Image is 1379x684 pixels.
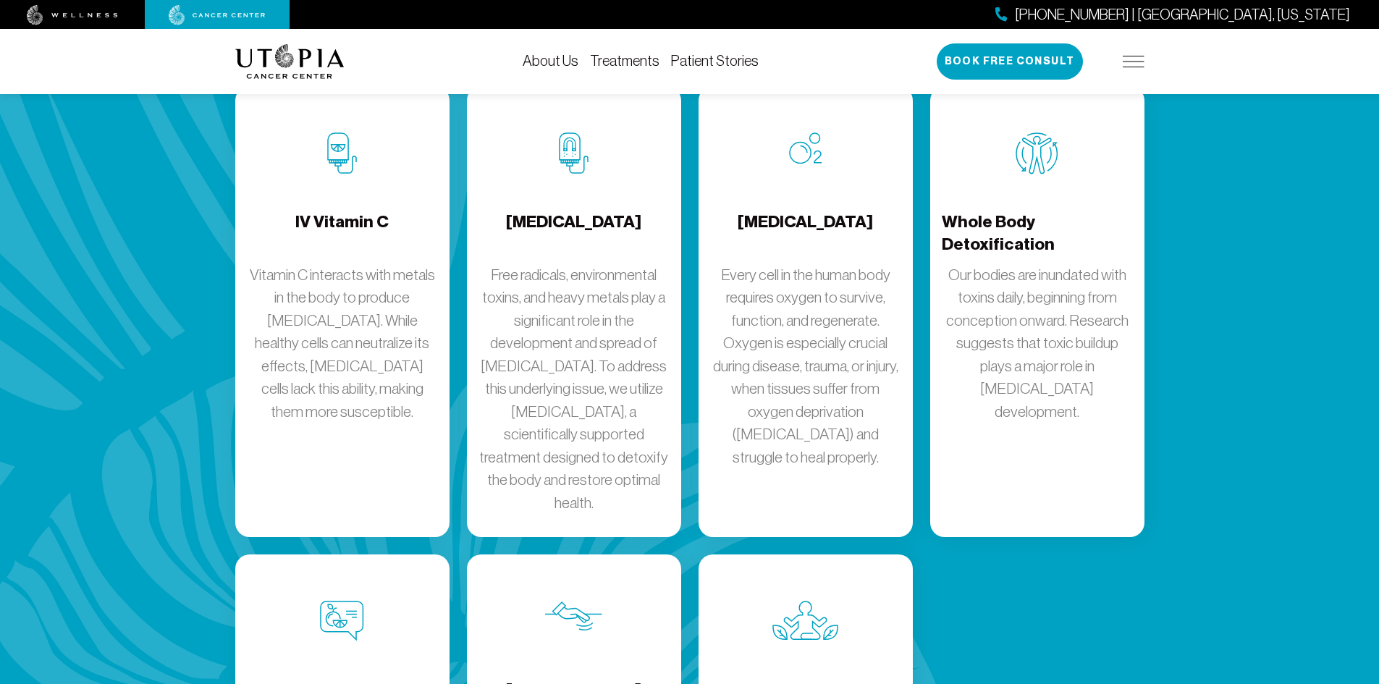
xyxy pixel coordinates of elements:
[1123,56,1144,67] img: icon-hamburger
[937,43,1083,80] button: Book Free Consult
[506,211,641,258] h4: [MEDICAL_DATA]
[559,132,589,174] img: Chelation Therapy
[545,601,602,631] img: Lymphatic Massage
[1016,132,1058,174] img: Whole Body Detoxification
[1015,4,1350,25] span: [PHONE_NUMBER] | [GEOGRAPHIC_DATA], [US_STATE]
[247,263,438,423] p: Vitamin C interacts with metals in the body to produce [MEDICAL_DATA]. While healthy cells can ne...
[523,53,578,69] a: About Us
[930,86,1144,538] a: Whole Body DetoxificationWhole Body DetoxificationOur bodies are inundated with toxins daily, beg...
[478,263,670,515] p: Free radicals, environmental toxins, and heavy metals play a significant role in the development ...
[169,5,266,25] img: cancer center
[320,601,364,641] img: Nutritional Counseling
[942,211,1133,258] h4: Whole Body Detoxification
[327,132,357,174] img: IV Vitamin C
[27,5,118,25] img: wellness
[738,211,873,258] h4: [MEDICAL_DATA]
[995,4,1350,25] a: [PHONE_NUMBER] | [GEOGRAPHIC_DATA], [US_STATE]
[467,86,681,538] a: Chelation Therapy[MEDICAL_DATA]Free radicals, environmental toxins, and heavy metals play a signi...
[671,53,759,69] a: Patient Stories
[699,86,913,538] a: Oxygen Therapy[MEDICAL_DATA]Every cell in the human body requires oxygen to survive, function, an...
[789,132,822,164] img: Oxygen Therapy
[235,86,450,538] a: IV Vitamin CIV Vitamin CVitamin C interacts with metals in the body to produce [MEDICAL_DATA]. Wh...
[772,601,838,641] img: Mind Body Medicine
[235,44,345,79] img: logo
[590,53,659,69] a: Treatments
[942,263,1133,423] p: Our bodies are inundated with toxins daily, beginning from conception onward. Research suggests t...
[710,263,901,469] p: Every cell in the human body requires oxygen to survive, function, and regenerate. Oxygen is espe...
[295,211,389,258] h4: IV Vitamin C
